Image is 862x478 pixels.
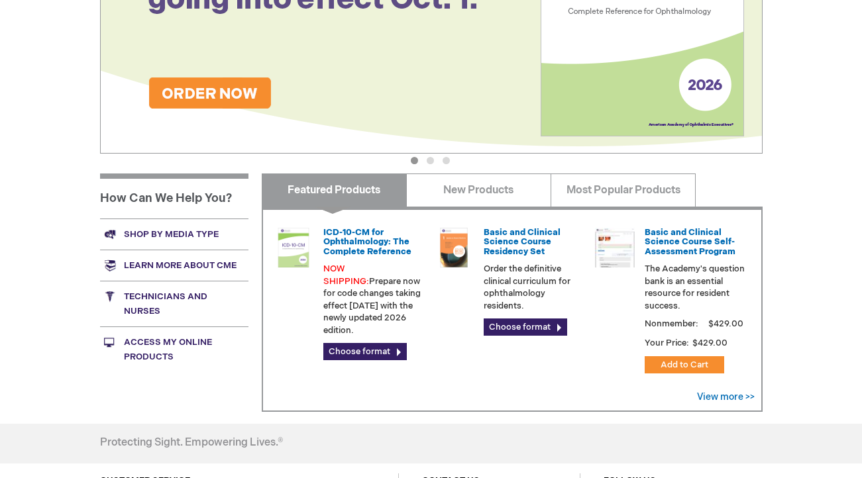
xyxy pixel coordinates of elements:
button: 3 of 3 [443,157,450,164]
h1: How Can We Help You? [100,173,248,218]
button: 1 of 3 [411,157,418,164]
h4: Protecting Sight. Empowering Lives.® [100,437,283,449]
span: Add to Cart [661,359,708,370]
span: $429.00 [691,338,729,348]
img: 0120008u_42.png [274,228,313,267]
a: ICD-10-CM for Ophthalmology: The Complete Reference [323,227,411,257]
a: Featured Products [262,173,407,207]
a: Basic and Clinical Science Course Self-Assessment Program [645,227,735,257]
a: View more >> [697,391,755,403]
a: Learn more about CME [100,250,248,281]
img: 02850963u_47.png [434,228,474,267]
a: Technicians and nurses [100,281,248,326]
p: The Academy's question bank is an essential resource for resident success. [645,263,745,312]
a: Choose format [323,343,407,360]
a: Choose format [484,318,567,336]
button: Add to Cart [645,356,724,373]
font: NOW SHIPPING: [323,263,369,287]
a: Most Popular Products [551,173,696,207]
a: Basic and Clinical Science Course Residency Set [484,227,561,257]
a: New Products [406,173,551,207]
span: $429.00 [706,318,745,329]
strong: Nonmember: [645,316,698,332]
strong: Your Price: [645,338,689,348]
a: Access My Online Products [100,326,248,372]
a: Shop by media type [100,218,248,250]
p: Order the definitive clinical curriculum for ophthalmology residents. [484,263,584,312]
p: Prepare now for code changes taking effect [DATE] with the newly updated 2026 edition. [323,263,424,336]
img: bcscself_20.jpg [595,228,635,267]
button: 2 of 3 [427,157,434,164]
